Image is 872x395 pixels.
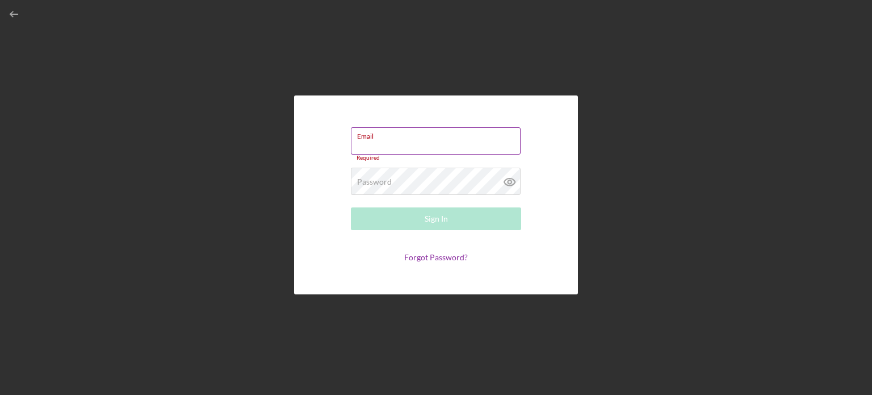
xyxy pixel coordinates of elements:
label: Password [357,177,392,186]
a: Forgot Password? [404,252,468,262]
div: Sign In [425,207,448,230]
label: Email [357,128,521,140]
div: Required [351,155,521,161]
button: Sign In [351,207,521,230]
